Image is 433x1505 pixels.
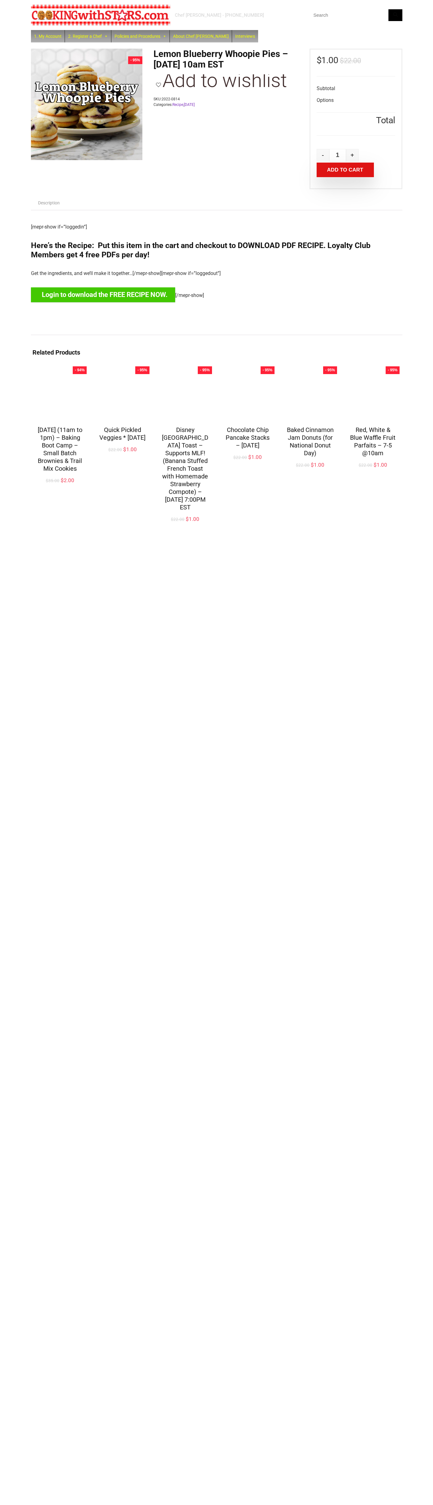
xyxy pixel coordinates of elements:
[233,455,247,460] bdi: 22.00
[170,30,232,42] a: About Chef [PERSON_NAME]
[46,478,48,483] span: $
[311,462,314,468] span: $
[346,149,359,162] button: +
[31,269,402,278] p: Get the ingredients, and we’ll make it together…[/mepr-show][mepr-show if=”loggedout”]
[388,368,397,373] span: - 95%
[154,49,302,70] h1: Lemon Blueberry Whoopie Pies – [DATE] 10am EST
[287,426,334,457] a: Baked Cinnamon Jam Donuts (for National Donut Day)
[31,241,402,260] h2: Here’s the Recipe: Put this item in the cart and checkout to DOWNLOAD PDF RECIPE. Loyalty Club Me...
[162,97,180,101] span: 2022-0814
[374,462,387,468] bdi: 1.00
[263,368,272,373] span: - 95%
[186,516,199,522] bdi: 1.00
[171,517,173,522] span: $
[31,287,402,302] p: [/mepr-show]
[340,57,361,65] bdi: 22.00
[31,287,175,302] a: Login to download the FREE RECIPE NOW.
[31,5,170,25] img: Chef Paula's Cooking With Stars
[99,426,145,441] a: Quick Pickled Veggies * [DATE]
[130,58,140,63] span: - 95%
[123,446,126,452] span: $
[65,30,111,42] a: 2. Register a Chef
[154,96,302,102] span: SKU:
[317,149,329,162] button: -
[226,426,270,449] a: Chocolate Chip Pancake Stacks – [DATE]
[137,368,147,373] span: - 95%
[374,462,377,468] span: $
[359,463,361,468] span: $
[200,368,210,373] span: - 95%
[350,426,396,457] a: Red, White & Blue Waffle Fruit Parfaits – 7-5 @10am
[31,30,65,42] a: 1. My Account
[38,426,82,472] a: [DATE] (11am to 1pm) – Baking Boot Camp – Small Batch Brownies & Trail Mix Cookies
[31,195,67,210] a: Description
[317,55,338,65] bdi: 1.00
[123,446,137,452] bdi: 1.00
[376,116,395,129] p: Total
[248,454,262,460] bdi: 1.00
[186,516,189,522] span: $
[171,517,184,522] bdi: 22.00
[108,447,111,452] span: $
[317,84,335,93] label: Subtotal
[317,96,334,105] label: Options
[61,477,74,483] bdi: 2.00
[232,30,258,42] a: Interviews
[233,455,236,460] span: $
[317,163,374,177] button: Add to cart
[296,463,310,468] bdi: 22.00
[32,348,401,357] h3: Related Products
[317,55,322,65] span: $
[172,103,183,107] a: Recipe
[184,103,195,107] a: [DATE]
[325,368,335,373] span: - 95%
[108,447,122,452] bdi: 22.00
[248,454,251,460] span: $
[61,477,64,483] span: $
[359,463,372,468] bdi: 22.00
[329,149,346,162] input: Qty
[31,49,142,160] img: Lemon Blueberry Whoopie Pies - Sun. Aug 14, 2022 at 10am EST
[46,478,59,483] bdi: 35.00
[296,463,298,468] span: $
[31,223,402,231] p: [mepr-show if=”loggedin”]
[111,30,170,42] a: Policies and Procedures
[340,57,344,65] span: $
[388,9,402,21] button: Search
[175,12,264,18] div: Chef [PERSON_NAME] - [PHONE_NUMBER]
[162,426,208,511] a: Disney [GEOGRAPHIC_DATA] Toast – Supports MLF! (Banana Stuffed French Toast with Homemade Strawbe...
[311,462,324,468] bdi: 1.00
[154,102,302,107] span: Categories: ,
[75,368,84,373] span: - 94%
[310,9,402,21] input: Search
